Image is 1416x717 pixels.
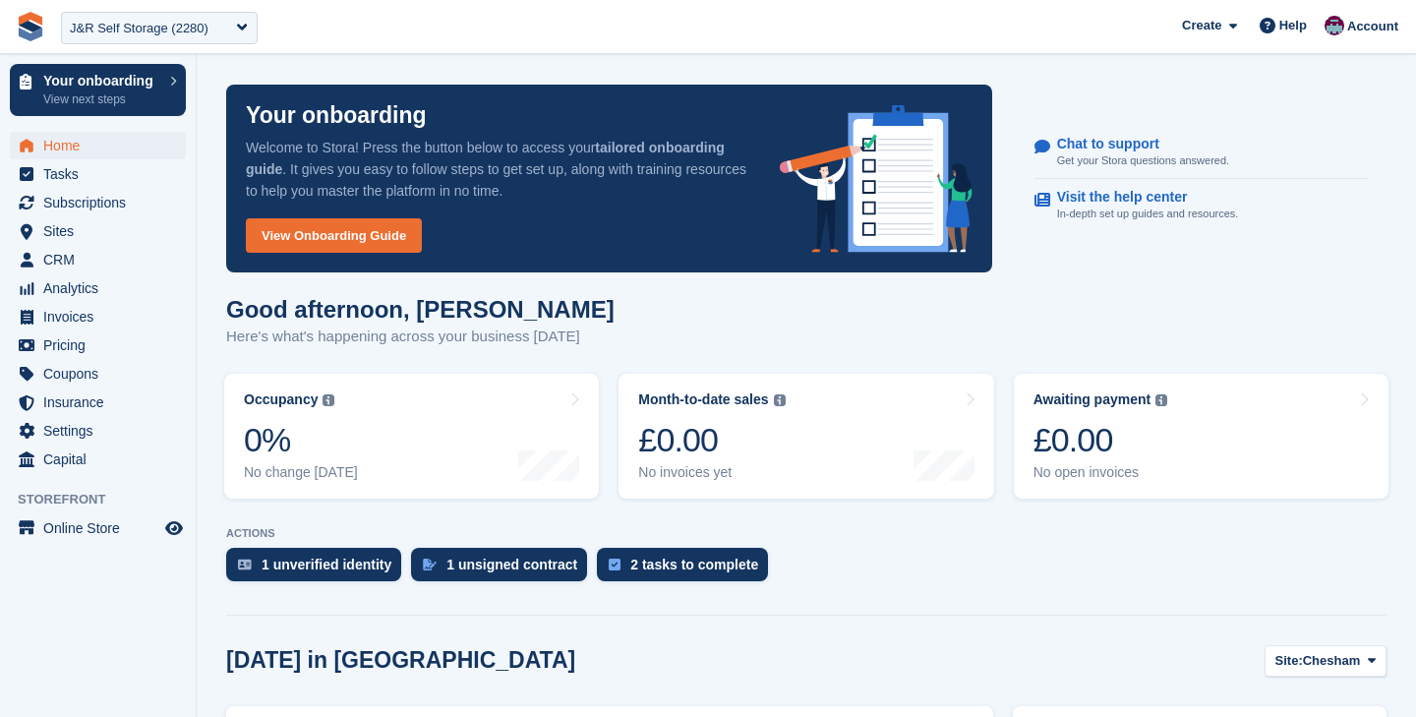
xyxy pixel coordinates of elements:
[244,420,358,460] div: 0%
[43,160,161,188] span: Tasks
[10,246,186,273] a: menu
[246,218,422,253] a: View Onboarding Guide
[1279,16,1307,35] span: Help
[244,391,318,408] div: Occupancy
[1155,394,1167,406] img: icon-info-grey-7440780725fd019a000dd9b08b2336e03edf1995a4989e88bcd33f0948082b44.svg
[43,90,160,108] p: View next steps
[43,274,161,302] span: Analytics
[780,105,973,253] img: onboarding-info-6c161a55d2c0e0a8cae90662b2fe09162a5109e8cc188191df67fb4f79e88e88.svg
[70,19,208,38] div: J&R Self Storage (2280)
[1034,179,1368,232] a: Visit the help center In-depth set up guides and resources.
[638,391,768,408] div: Month-to-date sales
[1057,206,1239,222] p: In-depth set up guides and resources.
[1265,645,1386,678] button: Site: Chesham
[1033,391,1151,408] div: Awaiting payment
[1325,16,1344,35] img: Brian Young
[43,446,161,473] span: Capital
[1275,651,1303,671] span: Site:
[43,388,161,416] span: Insurance
[10,132,186,159] a: menu
[323,394,334,406] img: icon-info-grey-7440780725fd019a000dd9b08b2336e03edf1995a4989e88bcd33f0948082b44.svg
[43,246,161,273] span: CRM
[10,514,186,542] a: menu
[1033,420,1168,460] div: £0.00
[1303,651,1361,671] span: Chesham
[224,374,599,499] a: Occupancy 0% No change [DATE]
[10,388,186,416] a: menu
[43,331,161,359] span: Pricing
[609,559,620,570] img: task-75834270c22a3079a89374b754ae025e5fb1db73e45f91037f5363f120a921f8.svg
[1034,126,1368,180] a: Chat to support Get your Stora questions answered.
[43,74,160,88] p: Your onboarding
[10,64,186,116] a: Your onboarding View next steps
[10,417,186,445] a: menu
[10,189,186,216] a: menu
[597,548,778,591] a: 2 tasks to complete
[10,360,186,388] a: menu
[10,331,186,359] a: menu
[446,557,577,572] div: 1 unsigned contract
[10,446,186,473] a: menu
[244,464,358,481] div: No change [DATE]
[226,326,615,348] p: Here's what's happening across your business [DATE]
[619,374,993,499] a: Month-to-date sales £0.00 No invoices yet
[43,217,161,245] span: Sites
[1057,189,1223,206] p: Visit the help center
[238,559,252,570] img: verify_identity-adf6edd0f0f0b5bbfe63781bf79b02c33cf7c696d77639b501bdc392416b5a36.svg
[10,274,186,302] a: menu
[774,394,786,406] img: icon-info-grey-7440780725fd019a000dd9b08b2336e03edf1995a4989e88bcd33f0948082b44.svg
[638,464,785,481] div: No invoices yet
[16,12,45,41] img: stora-icon-8386f47178a22dfd0bd8f6a31ec36ba5ce8667c1dd55bd0f319d3a0aa187defe.svg
[1014,374,1388,499] a: Awaiting payment £0.00 No open invoices
[10,160,186,188] a: menu
[262,557,391,572] div: 1 unverified identity
[226,647,575,674] h2: [DATE] in [GEOGRAPHIC_DATA]
[1057,152,1229,169] p: Get your Stora questions answered.
[1347,17,1398,36] span: Account
[43,514,161,542] span: Online Store
[1033,464,1168,481] div: No open invoices
[1057,136,1213,152] p: Chat to support
[43,189,161,216] span: Subscriptions
[1182,16,1221,35] span: Create
[226,527,1386,540] p: ACTIONS
[423,559,437,570] img: contract_signature_icon-13c848040528278c33f63329250d36e43548de30e8caae1d1a13099fd9432cc5.svg
[10,217,186,245] a: menu
[10,303,186,330] a: menu
[162,516,186,540] a: Preview store
[43,417,161,445] span: Settings
[638,420,785,460] div: £0.00
[43,360,161,388] span: Coupons
[43,303,161,330] span: Invoices
[246,104,427,127] p: Your onboarding
[411,548,597,591] a: 1 unsigned contract
[18,490,196,509] span: Storefront
[246,137,748,202] p: Welcome to Stora! Press the button below to access your . It gives you easy to follow steps to ge...
[630,557,758,572] div: 2 tasks to complete
[226,548,411,591] a: 1 unverified identity
[43,132,161,159] span: Home
[226,296,615,323] h1: Good afternoon, [PERSON_NAME]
